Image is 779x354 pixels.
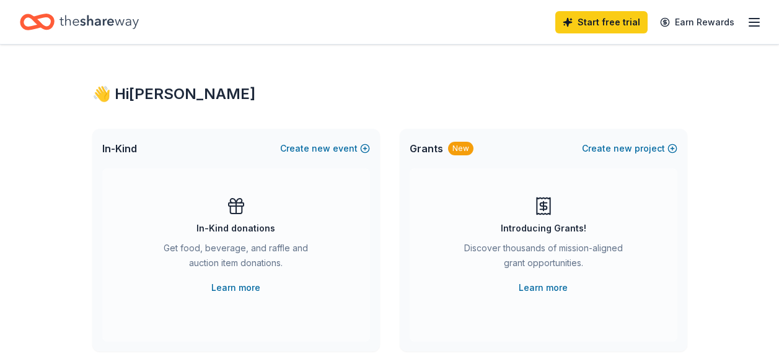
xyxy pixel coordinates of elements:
[102,141,137,156] span: In-Kind
[280,141,370,156] button: Createnewevent
[92,84,687,104] div: 👋 Hi [PERSON_NAME]
[459,241,628,275] div: Discover thousands of mission-aligned grant opportunities.
[582,141,677,156] button: Createnewproject
[519,280,568,295] a: Learn more
[555,11,648,33] a: Start free trial
[152,241,320,275] div: Get food, beverage, and raffle and auction item donations.
[211,280,260,295] a: Learn more
[448,142,473,155] div: New
[653,11,742,33] a: Earn Rewards
[196,221,275,236] div: In-Kind donations
[501,221,586,236] div: Introducing Grants!
[312,141,330,156] span: new
[410,141,443,156] span: Grants
[20,7,139,37] a: Home
[614,141,632,156] span: new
